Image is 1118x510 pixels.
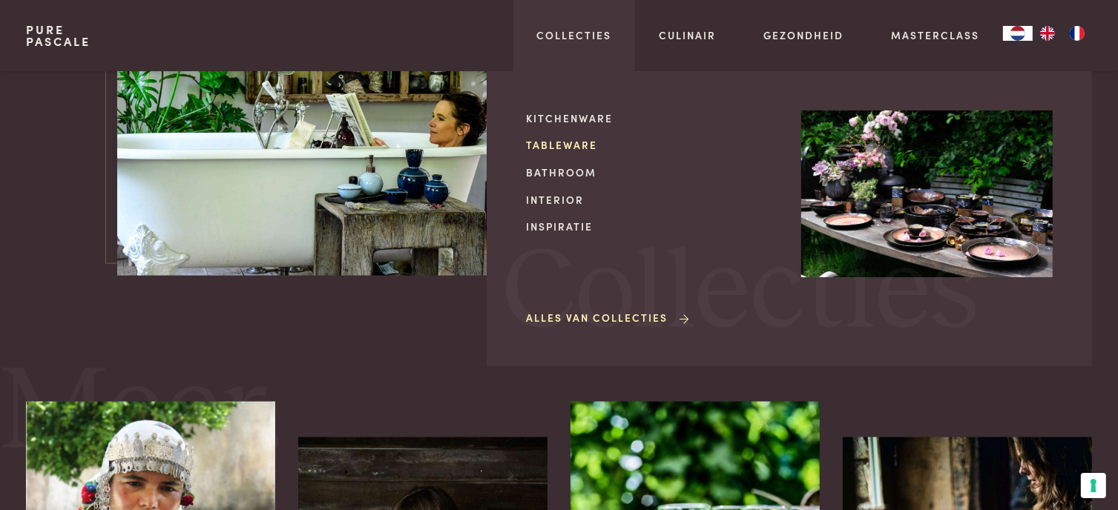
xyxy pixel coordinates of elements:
[526,110,777,126] a: Kitchenware
[502,236,979,350] span: Collecties
[763,27,844,43] a: Gezondheid
[1003,26,1033,41] a: NL
[1003,26,1033,41] div: Language
[1003,26,1092,41] aside: Language selected: Nederlands
[1081,473,1106,498] button: Uw voorkeuren voor toestemming voor trackingtechnologieën
[526,310,691,325] a: Alles van Collecties
[891,27,979,43] a: Masterclass
[526,219,777,234] a: Inspiratie
[1033,26,1062,41] a: EN
[26,24,91,47] a: PurePascale
[659,27,716,43] a: Culinair
[1033,26,1092,41] ul: Language list
[526,165,777,180] a: Bathroom
[1062,26,1092,41] a: FR
[537,27,612,43] a: Collecties
[526,192,777,208] a: Interior
[801,110,1053,278] img: Collecties
[526,137,777,153] a: Tableware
